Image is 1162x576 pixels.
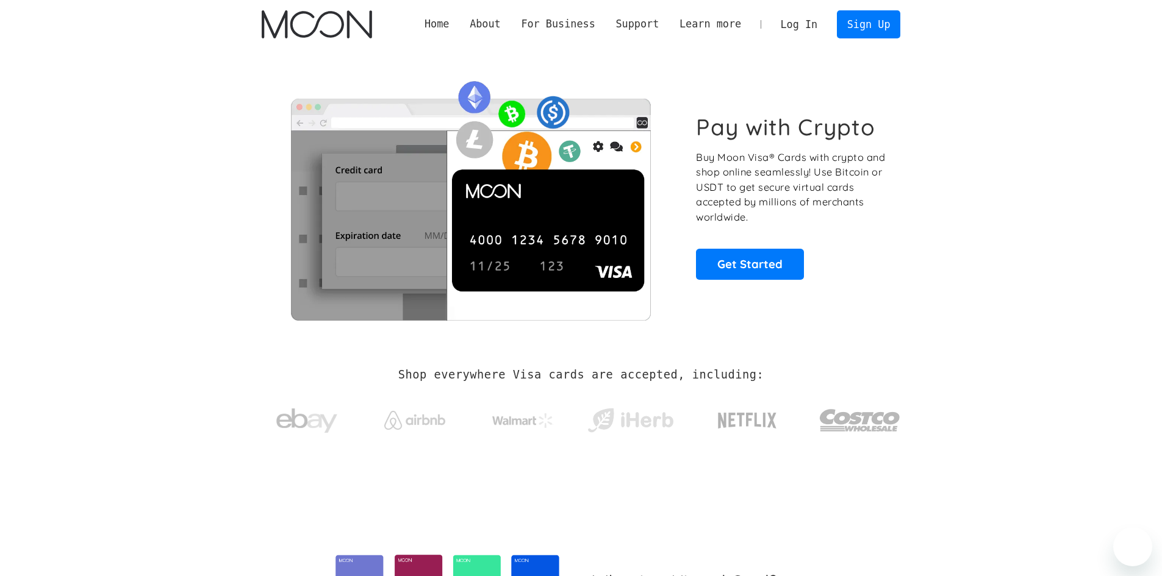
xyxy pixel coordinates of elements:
div: For Business [511,16,606,32]
iframe: Bouton de lancement de la fenêtre de messagerie [1113,527,1152,566]
h2: Shop everywhere Visa cards are accepted, including: [398,368,764,382]
a: Sign Up [837,10,900,38]
img: Moon Cards let you spend your crypto anywhere Visa is accepted. [262,73,680,320]
img: iHerb [585,405,676,436]
a: Log In [770,11,828,38]
img: Airbnb [384,411,445,430]
div: About [459,16,511,32]
div: Support [606,16,669,32]
a: Netflix [693,393,802,442]
a: ebay [262,389,353,446]
a: Get Started [696,249,804,279]
p: Buy Moon Visa® Cards with crypto and shop online seamlessly! Use Bitcoin or USDT to get secure vi... [696,150,887,225]
img: Netflix [717,405,778,436]
div: Support [615,16,659,32]
div: Learn more [669,16,751,32]
img: Moon Logo [262,10,372,38]
div: Learn more [680,16,741,32]
a: home [262,10,372,38]
h1: Pay with Crypto [696,113,875,141]
div: For Business [521,16,595,32]
img: Walmart [492,413,553,428]
a: Home [414,16,459,32]
a: Airbnb [369,399,460,436]
div: About [470,16,501,32]
a: Costco [819,385,901,449]
a: Walmart [477,401,568,434]
a: iHerb [585,393,676,443]
img: Costco [819,397,901,443]
img: ebay [276,402,337,440]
